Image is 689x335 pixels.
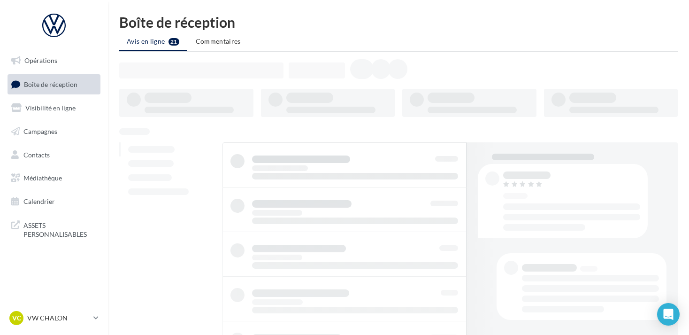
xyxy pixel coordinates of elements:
a: Boîte de réception [6,74,102,94]
p: VW CHALON [27,313,90,323]
span: Médiathèque [23,174,62,182]
span: Contacts [23,150,50,158]
span: ASSETS PERSONNALISABLES [23,219,97,239]
span: Campagnes [23,127,57,135]
span: Calendrier [23,197,55,205]
a: Médiathèque [6,168,102,188]
a: Campagnes [6,122,102,141]
a: VC VW CHALON [8,309,100,327]
a: ASSETS PERSONNALISABLES [6,215,102,243]
div: Boîte de réception [119,15,678,29]
a: Contacts [6,145,102,165]
a: Opérations [6,51,102,70]
span: Boîte de réception [24,80,77,88]
span: VC [12,313,21,323]
div: Open Intercom Messenger [657,303,680,326]
span: Visibilité en ligne [25,104,76,112]
span: Opérations [24,56,57,64]
a: Calendrier [6,192,102,211]
a: Visibilité en ligne [6,98,102,118]
span: Commentaires [196,37,241,45]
